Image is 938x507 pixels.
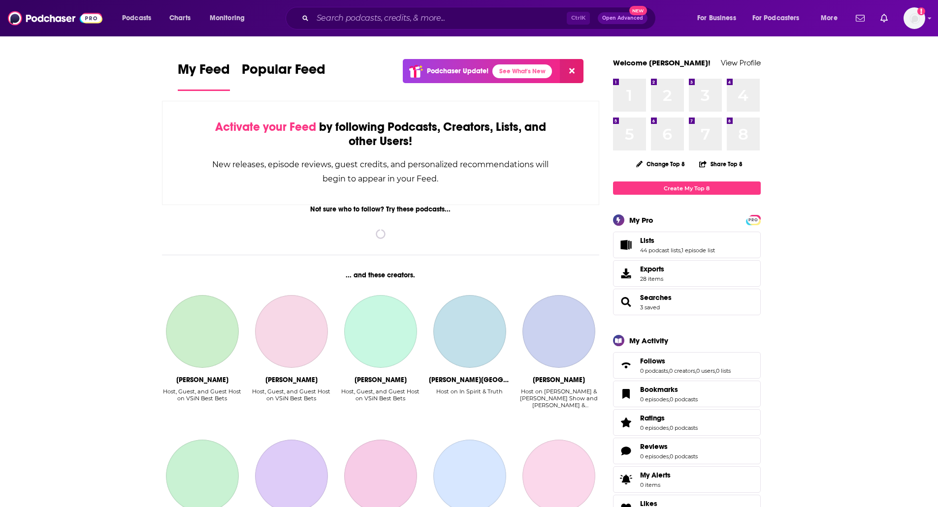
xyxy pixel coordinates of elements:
span: Popular Feed [242,61,325,84]
a: Follows [640,357,731,365]
span: , [669,396,670,403]
div: Search podcasts, credits, & more... [295,7,665,30]
button: open menu [746,10,814,26]
span: Exports [616,267,636,280]
a: 0 podcasts [640,367,668,374]
a: 0 podcasts [670,396,698,403]
span: Reviews [640,442,668,451]
a: Popular Feed [242,61,325,91]
span: More [821,11,838,25]
a: Dan Bernstein [522,295,595,368]
a: 44 podcast lists [640,247,680,254]
span: Follows [613,352,761,379]
div: by following Podcasts, Creators, Lists, and other Users! [212,120,550,149]
img: Podchaser - Follow, Share and Rate Podcasts [8,9,102,28]
a: Follows [616,358,636,372]
span: Logged in as ereardon [904,7,925,29]
button: Open AdvancedNew [598,12,647,24]
a: 0 episodes [640,396,669,403]
a: PRO [747,216,759,223]
span: For Business [697,11,736,25]
span: Ratings [613,409,761,436]
img: User Profile [904,7,925,29]
span: Podcasts [122,11,151,25]
span: , [695,367,696,374]
span: Lists [613,232,761,258]
div: Not sure who to follow? Try these podcasts... [162,205,600,213]
span: 0 items [640,481,671,488]
div: Host, Guest, and Guest Host on VSiN Best Bets [251,388,332,402]
p: Podchaser Update! [427,67,488,75]
span: , [669,453,670,460]
a: 1 episode list [681,247,715,254]
span: My Alerts [640,471,671,479]
a: 0 lists [716,367,731,374]
button: Change Top 8 [630,158,691,170]
a: Show notifications dropdown [852,10,869,27]
input: Search podcasts, credits, & more... [313,10,567,26]
div: Femi Abebefe [355,376,407,384]
div: J.D. Farag [429,376,510,384]
a: 0 creators [669,367,695,374]
div: Host, Guest, and Guest Host on VSiN Best Bets [162,388,243,409]
a: Ratings [640,414,698,422]
a: Show notifications dropdown [876,10,892,27]
span: PRO [747,216,759,224]
a: 3 saved [640,304,660,311]
span: Searches [613,289,761,315]
button: open menu [690,10,748,26]
span: New [629,6,647,15]
span: My Alerts [616,473,636,486]
a: Searches [616,295,636,309]
a: My Feed [178,61,230,91]
span: Ratings [640,414,665,422]
a: Reviews [640,442,698,451]
a: Exports [613,260,761,287]
span: My Feed [178,61,230,84]
a: See What's New [492,64,552,78]
a: Welcome [PERSON_NAME]! [613,58,711,67]
div: New releases, episode reviews, guest credits, and personalized recommendations will begin to appe... [212,157,550,186]
div: ... and these creators. [162,271,600,279]
a: 0 podcasts [670,453,698,460]
a: Searches [640,293,672,302]
span: Bookmarks [640,385,678,394]
a: 0 users [696,367,715,374]
a: Bookmarks [616,387,636,401]
div: Wes Reynolds [176,376,228,384]
a: View Profile [721,58,761,67]
span: , [668,367,669,374]
div: Dan Bernstein [533,376,585,384]
button: open menu [203,10,258,26]
div: Host, Guest, and Guest Host on VSiN Best Bets [162,388,243,402]
span: , [680,247,681,254]
span: Reviews [613,438,761,464]
span: 28 items [640,275,664,282]
span: Lists [640,236,654,245]
span: Follows [640,357,665,365]
a: 0 episodes [640,453,669,460]
a: 0 episodes [640,424,669,431]
a: Reviews [616,444,636,458]
div: Host on In Spirit & Truth [436,388,503,395]
a: Bookmarks [640,385,698,394]
a: My Alerts [613,466,761,493]
a: Lists [640,236,715,245]
span: , [715,367,716,374]
div: Host on Rahimi & Harris Show and Rahimi & Harris Show [518,388,599,409]
span: Bookmarks [613,381,761,407]
a: Ratings [616,416,636,429]
button: open menu [814,10,850,26]
a: Femi Abebefe [344,295,417,368]
svg: Add a profile image [917,7,925,15]
a: Wes Reynolds [166,295,239,368]
button: Share Top 8 [699,154,743,174]
div: My Activity [629,336,668,345]
div: Host, Guest, and Guest Host on VSiN Best Bets [340,388,421,409]
div: Host, Guest, and Guest Host on VSiN Best Bets [340,388,421,402]
span: Monitoring [210,11,245,25]
span: Activate your Feed [215,119,316,134]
